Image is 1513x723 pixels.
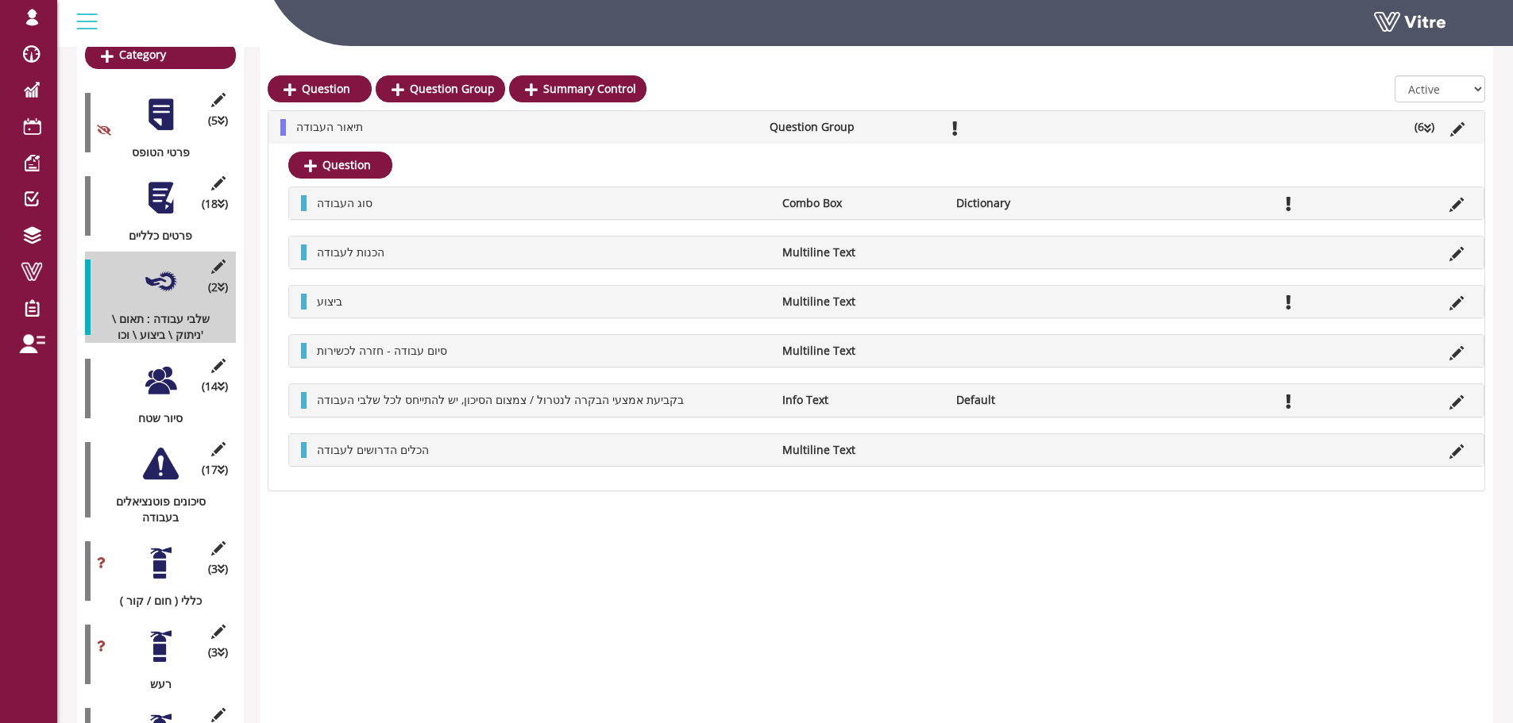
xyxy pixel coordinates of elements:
span: (17 ) [202,462,228,478]
a: Question Group [376,75,505,102]
div: שלבי עבודה : תאום \ ניתוק \ ביצוע \ וכו' [85,311,224,343]
a: Question [288,152,392,179]
span: (3 ) [208,644,228,660]
a: Category [85,41,236,68]
span: (3 ) [208,561,228,577]
li: Default [948,392,1123,408]
li: (6 ) [1407,119,1442,135]
a: Summary Control [509,75,646,102]
li: Dictionary [948,195,1123,211]
div: רעש [85,676,224,692]
a: Question [268,75,372,102]
span: הכנות לעבודה [317,244,384,260]
span: בקביעת אמצעי הבקרה לנטרול / צמצום הסיכון, יש להתייחס לכל שלבי העבודה [317,392,684,407]
span: (18 ) [202,196,228,212]
div: פרטים כלליים [85,228,224,244]
span: (5 ) [208,113,228,129]
span: (2 ) [208,279,228,295]
li: Multiline Text [774,343,949,359]
span: סוג העבודה [317,195,372,210]
div: סיור שטח [85,410,224,426]
li: Multiline Text [774,294,949,310]
div: פרטי הטופס [85,144,224,160]
li: Multiline Text [774,244,949,260]
li: Info Text [774,392,949,408]
div: סיכונים פוטנציאלים בעבודה [85,494,224,525]
div: כללי ( חום / קור ) [85,593,224,609]
li: Question Group [762,119,940,135]
li: Multiline Text [774,442,949,458]
li: Combo Box [774,195,949,211]
span: הכלים הדרושים לעבודה [317,442,429,457]
span: ביצוע [317,294,342,309]
span: סיום עבודה - חזרה לכשירות [317,343,447,358]
span: (14 ) [202,379,228,394]
span: תיאור העבודה [296,119,363,134]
